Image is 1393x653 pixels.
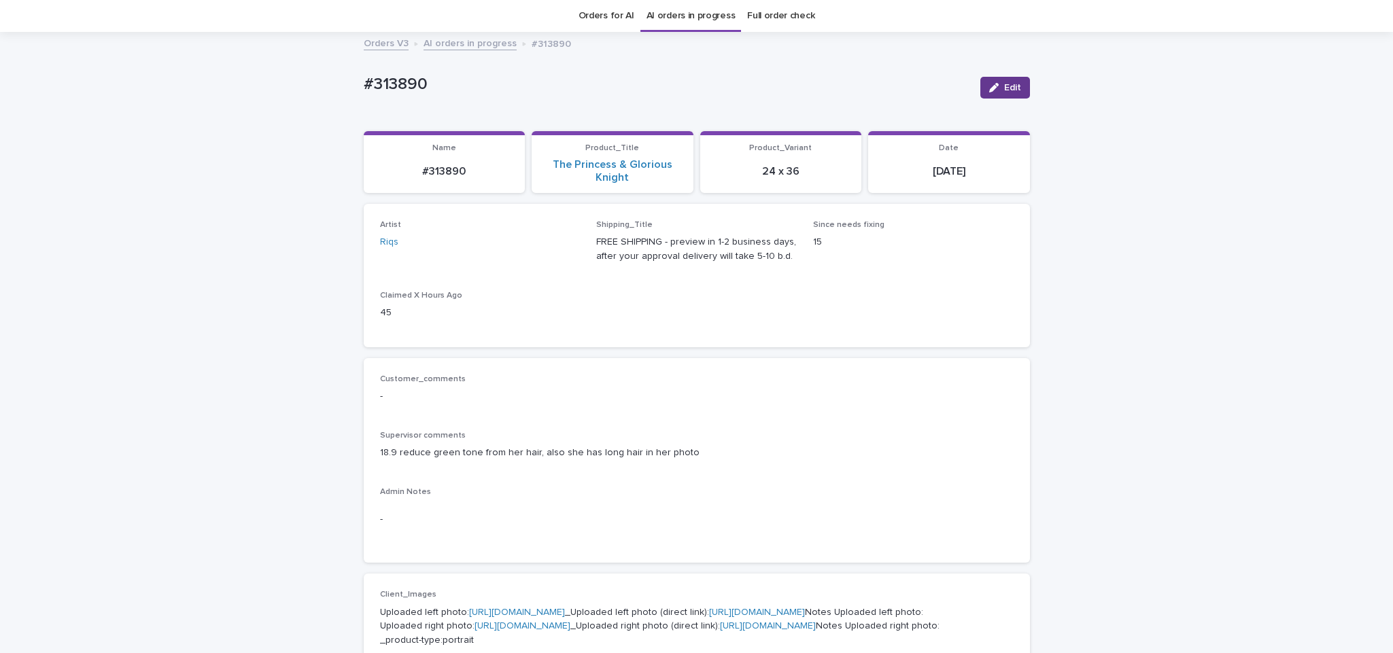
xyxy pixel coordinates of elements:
[749,144,812,152] span: Product_Variant
[380,488,431,496] span: Admin Notes
[380,590,436,599] span: Client_Images
[585,144,639,152] span: Product_Title
[380,446,1014,460] p: 18.9 reduce green tone from her hair, also she has long hair in her photo
[596,221,653,229] span: Shipping_Title
[876,165,1022,178] p: [DATE]
[1004,83,1021,92] span: Edit
[380,292,462,300] span: Claimed X Hours Ago
[364,75,969,94] p: #313890
[596,235,797,264] p: FREE SHIPPING - preview in 1-2 business days, after your approval delivery will take 5-10 b.d.
[380,389,1014,404] p: -
[469,607,565,617] a: [URL][DOMAIN_NAME]
[720,621,816,631] a: [URL][DOMAIN_NAME]
[380,221,401,229] span: Artist
[939,144,959,152] span: Date
[532,35,571,50] p: #313890
[432,144,456,152] span: Name
[709,607,805,617] a: [URL][DOMAIN_NAME]
[980,77,1030,99] button: Edit
[380,235,398,249] a: Riqs
[540,158,685,184] a: The Princess & Glorious Knight
[813,235,1014,249] p: 15
[364,35,409,50] a: Orders V3
[380,431,466,440] span: Supervisor comments
[372,165,517,178] p: #313890
[380,375,466,383] span: Customer_comments
[475,621,570,631] a: [URL][DOMAIN_NAME]
[424,35,517,50] a: AI orders in progress
[380,306,581,320] p: 45
[380,605,1014,648] p: Uploaded left photo: _Uploaded left photo (direct link): Notes Uploaded left photo: Uploaded righ...
[813,221,884,229] span: Since needs fixing
[708,165,854,178] p: 24 x 36
[380,512,1014,527] p: -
